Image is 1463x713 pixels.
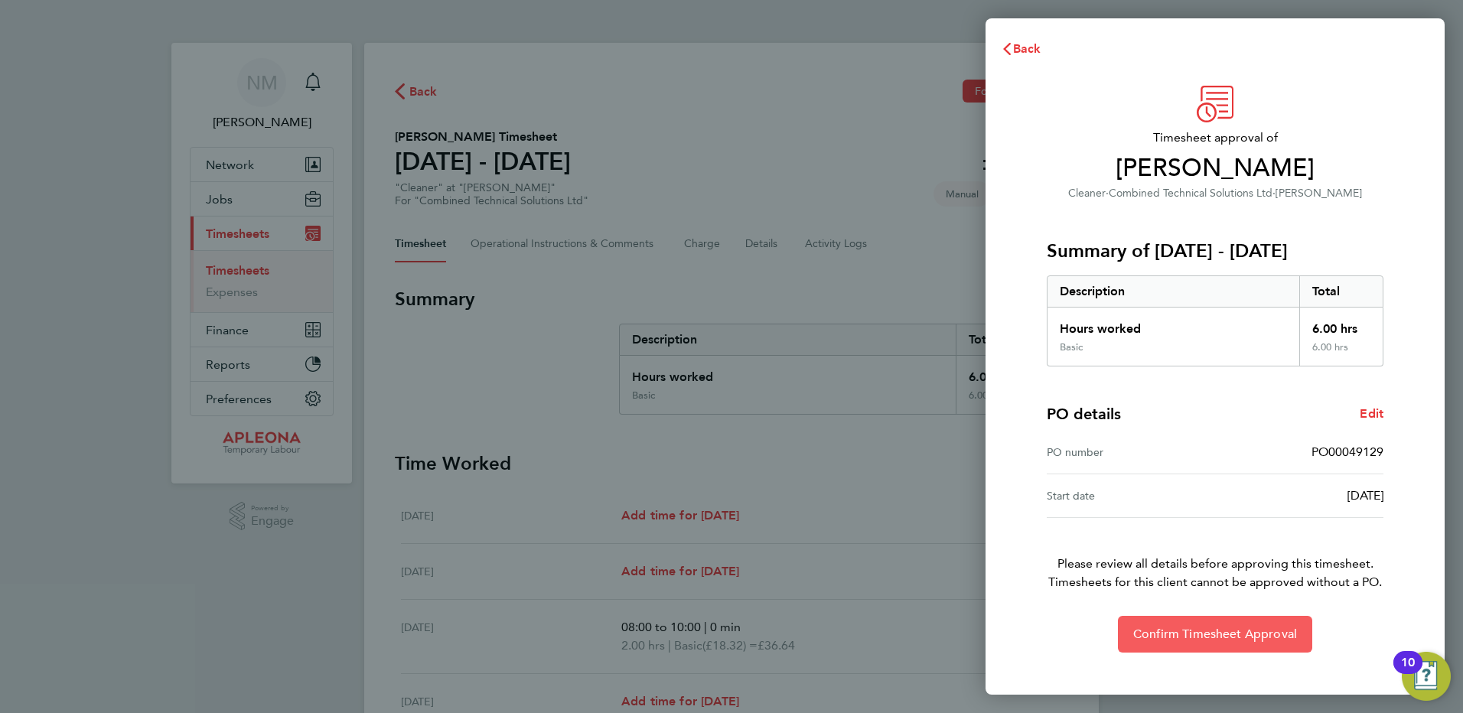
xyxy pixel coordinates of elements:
[1299,276,1383,307] div: Total
[1028,518,1402,591] p: Please review all details before approving this timesheet.
[1047,403,1121,425] h4: PO details
[1060,341,1083,353] div: Basic
[1068,187,1106,200] span: Cleaner
[1047,487,1215,505] div: Start date
[1401,663,1415,682] div: 10
[1047,443,1215,461] div: PO number
[1360,405,1383,423] a: Edit
[1109,187,1272,200] span: Combined Technical Solutions Ltd
[1048,308,1299,341] div: Hours worked
[1048,276,1299,307] div: Description
[1215,487,1383,505] div: [DATE]
[1276,187,1362,200] span: [PERSON_NAME]
[1360,406,1383,421] span: Edit
[1047,153,1383,184] span: [PERSON_NAME]
[1133,627,1297,642] span: Confirm Timesheet Approval
[986,34,1057,64] button: Back
[1047,275,1383,366] div: Summary of 16 - 22 Aug 2025
[1402,652,1451,701] button: Open Resource Center, 10 new notifications
[1106,187,1109,200] span: ·
[1299,341,1383,366] div: 6.00 hrs
[1013,41,1041,56] span: Back
[1047,129,1383,147] span: Timesheet approval of
[1118,616,1312,653] button: Confirm Timesheet Approval
[1299,308,1383,341] div: 6.00 hrs
[1311,444,1383,459] span: PO00049129
[1028,573,1402,591] span: Timesheets for this client cannot be approved without a PO.
[1047,239,1383,263] h3: Summary of [DATE] - [DATE]
[1272,187,1276,200] span: ·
